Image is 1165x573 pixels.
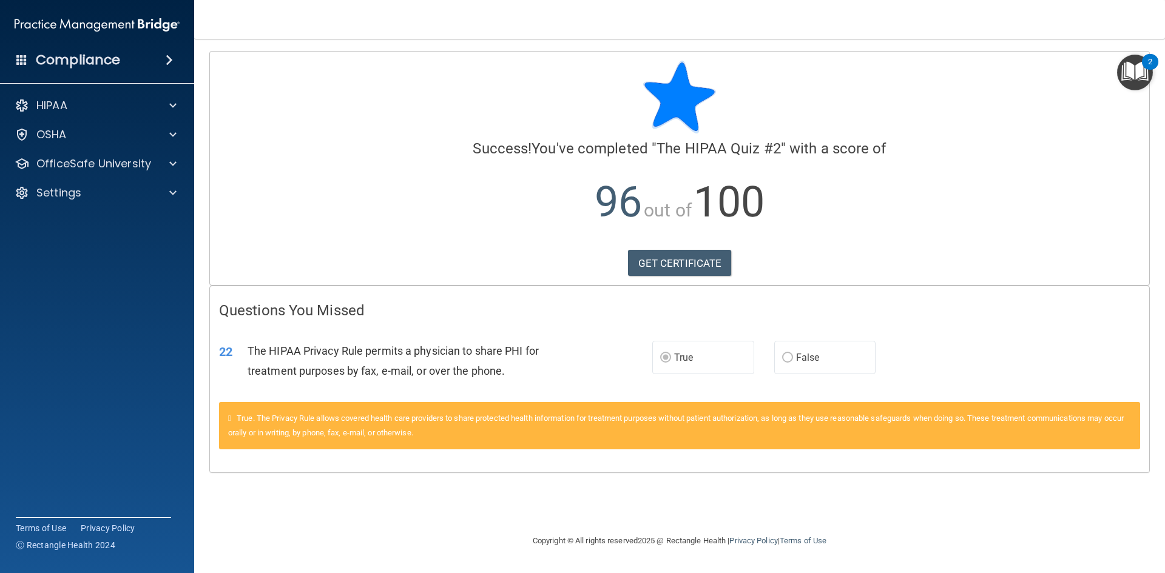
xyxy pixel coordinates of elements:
input: False [782,354,793,363]
span: True. The Privacy Rule allows covered health care providers to share protected health information... [228,414,1124,437]
span: Success! [473,140,532,157]
button: Open Resource Center, 2 new notifications [1117,55,1153,90]
h4: Compliance [36,52,120,69]
span: The HIPAA Quiz #2 [657,140,781,157]
span: True [674,352,693,363]
h4: You've completed " " with a score of [219,141,1140,156]
span: 22 [219,344,232,359]
a: Privacy Policy [81,522,135,534]
a: GET CERTIFICATE [628,250,732,276]
a: Terms of Use [780,536,826,545]
iframe: Drift Widget Chat Controller [1104,489,1150,535]
span: 96 [595,177,642,227]
img: blue-star-rounded.9d042014.png [643,61,716,133]
span: out of [644,199,692,221]
span: False [796,352,820,363]
a: OSHA [15,127,177,142]
div: 2 [1148,62,1152,78]
div: Copyright © All rights reserved 2025 @ Rectangle Health | | [458,521,901,560]
span: 100 [694,177,765,227]
h4: Questions You Missed [219,303,1140,318]
img: PMB logo [15,13,180,37]
p: HIPAA [36,98,67,113]
a: HIPAA [15,98,177,113]
a: Terms of Use [16,522,66,534]
a: Privacy Policy [729,536,777,545]
a: Settings [15,186,177,200]
p: Settings [36,186,81,200]
span: The HIPAA Privacy Rule permits a physician to share PHI for treatment purposes by fax, e-mail, or... [248,344,539,377]
p: OSHA [36,127,67,142]
span: Ⓒ Rectangle Health 2024 [16,539,115,551]
a: OfficeSafe University [15,156,177,171]
input: True [660,354,671,363]
p: OfficeSafe University [36,156,151,171]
